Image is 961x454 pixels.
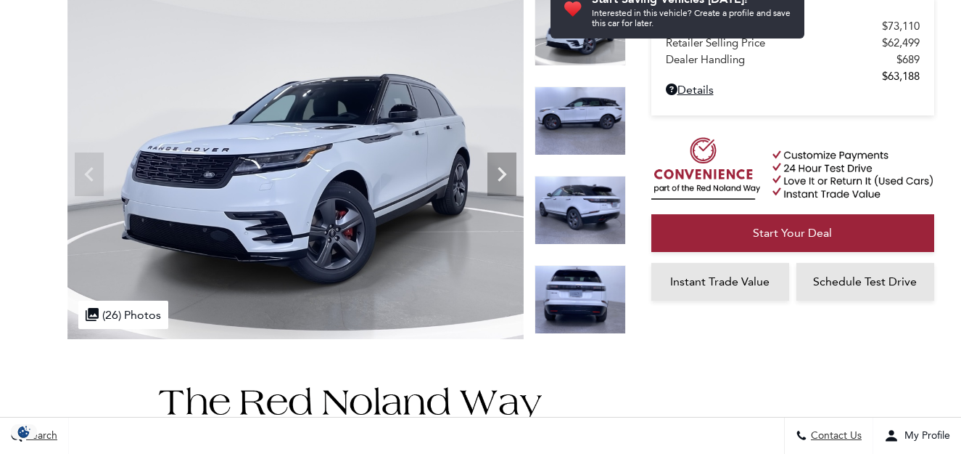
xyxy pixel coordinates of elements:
button: Open user profile menu [873,418,961,454]
span: Contact Us [807,430,862,442]
a: Retailer Selling Price $62,499 [666,36,920,49]
span: Market Price [666,20,882,33]
span: Retailer Selling Price [666,36,882,49]
span: Instant Trade Value [670,275,770,288]
a: Details [666,83,920,97]
span: Start Your Deal [753,226,832,240]
a: Dealer Handling $689 [666,53,920,66]
a: Schedule Test Drive [796,263,934,301]
span: My Profile [899,430,950,442]
a: Market Price $73,110 [666,20,920,33]
span: $73,110 [882,20,920,33]
span: Dealer Handling [666,53,896,66]
section: Click to Open Cookie Consent Modal [7,424,41,439]
a: Instant Trade Value [651,263,789,301]
span: Schedule Test Drive [813,275,917,288]
a: $63,188 [666,70,920,83]
img: Certified Used 2025 White Land Rover Dynamic SE image 2 [535,86,626,155]
img: Certified Used 2025 White Land Rover Dynamic SE image 4 [535,265,626,334]
span: $63,188 [882,70,920,83]
img: Opt-Out Icon [7,424,41,439]
img: Certified Used 2025 White Land Rover Dynamic SE image 3 [535,176,626,245]
div: (26) Photos [78,301,168,329]
a: Start Your Deal [651,214,934,252]
span: $62,499 [882,36,920,49]
div: Next [487,153,516,196]
span: $689 [896,53,920,66]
